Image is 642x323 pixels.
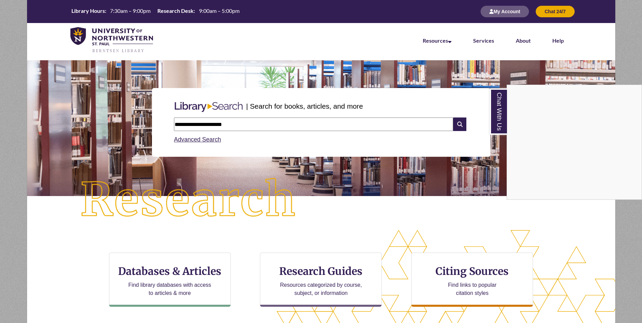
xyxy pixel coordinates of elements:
[507,85,642,199] iframe: Chat Widget
[507,85,642,200] div: Chat With Us
[70,27,153,53] img: UNWSP Library Logo
[473,37,494,44] a: Services
[490,88,507,135] a: Chat With Us
[552,37,564,44] a: Help
[516,37,531,44] a: About
[423,37,451,44] a: Resources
